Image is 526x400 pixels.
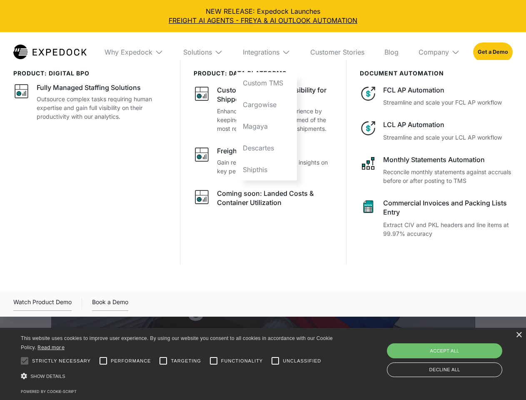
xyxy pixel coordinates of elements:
div: FCL AP Automation [383,85,513,95]
div: product: digital bpo [13,70,167,77]
p: Extract CIV and PKL headers and line items at 99.97% accuracy [383,220,513,238]
div: document automation [360,70,513,77]
span: Strictly necessary [32,357,91,365]
a: Customer Experience: Visibility for ShippersEnhance your customer experience by keeping your cust... [194,85,333,133]
div: Company [412,32,466,72]
a: FCL AP AutomationStreamline and scale your FCL AP workflow [360,85,513,107]
a: Fully Managed Staffing SolutionsOutsource complex tasks requiring human expertise and gain full v... [13,83,167,121]
nav: Integrations [236,72,297,180]
div: Why Expedock [98,32,170,72]
p: Gain real-time and actionable insights on key performance indicators [217,158,333,175]
div: Commercial Invoices and Packing Lists Entry [383,198,513,217]
a: Blog [378,32,405,72]
div: NEW RELEASE: Expedock Launches [7,7,519,25]
span: This website uses cookies to improve user experience. By using our website you consent to all coo... [21,335,333,351]
a: Descartes [236,137,297,159]
a: Customer Stories [304,32,371,72]
a: Custom TMS [236,72,297,94]
div: LCL AP Automation [383,120,513,129]
div: Solutions [183,48,212,56]
div: Freight BI [217,146,247,155]
iframe: Chat Widget [387,310,526,400]
p: Streamline and scale your FCL AP workflow [383,98,513,107]
div: Why Expedock [105,48,152,56]
span: Targeting [171,357,201,365]
a: FREIGHT AI AGENTS - FREYA & AI OUTLOOK AUTOMATION [7,16,519,25]
p: Reconcile monthly statements against accruals before or after posting to TMS [383,167,513,185]
div: Show details [21,370,336,382]
p: Outsource complex tasks requiring human expertise and gain full visibility on their productivity ... [37,95,167,121]
span: Performance [111,357,151,365]
div: Company [419,48,449,56]
div: PRODUCT: data platforms [194,70,333,77]
div: Coming soon: Landed Costs & Container Utilization [217,189,333,207]
div: Fully Managed Staffing Solutions [37,83,141,92]
a: open lightbox [13,297,72,311]
a: Book a Demo [92,297,128,311]
div: Customer Experience: Visibility for Shippers [217,85,333,104]
p: Enhance your customer experience by keeping your customers informed of the most recent changes to... [217,107,333,133]
a: Monthly Statements AutomationReconcile monthly statements against accruals before or after postin... [360,155,513,185]
div: Monthly Statements Automation [383,155,513,164]
a: Freight BIGain real-time and actionable insights on key performance indicators [194,146,333,175]
a: Coming soon: Landed Costs & Container Utilization [194,189,333,210]
a: Powered by cookie-script [21,389,77,394]
p: Streamline and scale your LCL AP workflow [383,133,513,142]
a: Magaya [236,115,297,137]
a: LCL AP AutomationStreamline and scale your LCL AP workflow [360,120,513,141]
div: Integrations [236,32,297,72]
a: Read more [37,344,65,350]
div: Watch Product Demo [13,297,72,311]
a: Get a Demo [473,42,513,62]
span: Functionality [221,357,263,365]
div: Integrations [243,48,279,56]
a: Commercial Invoices and Packing Lists EntryExtract CIV and PKL headers and line items at 99.97% a... [360,198,513,238]
a: Cargowise [236,94,297,115]
span: Show details [30,374,65,379]
a: Shipthis [236,159,297,180]
div: Solutions [177,32,229,72]
span: Unclassified [283,357,321,365]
